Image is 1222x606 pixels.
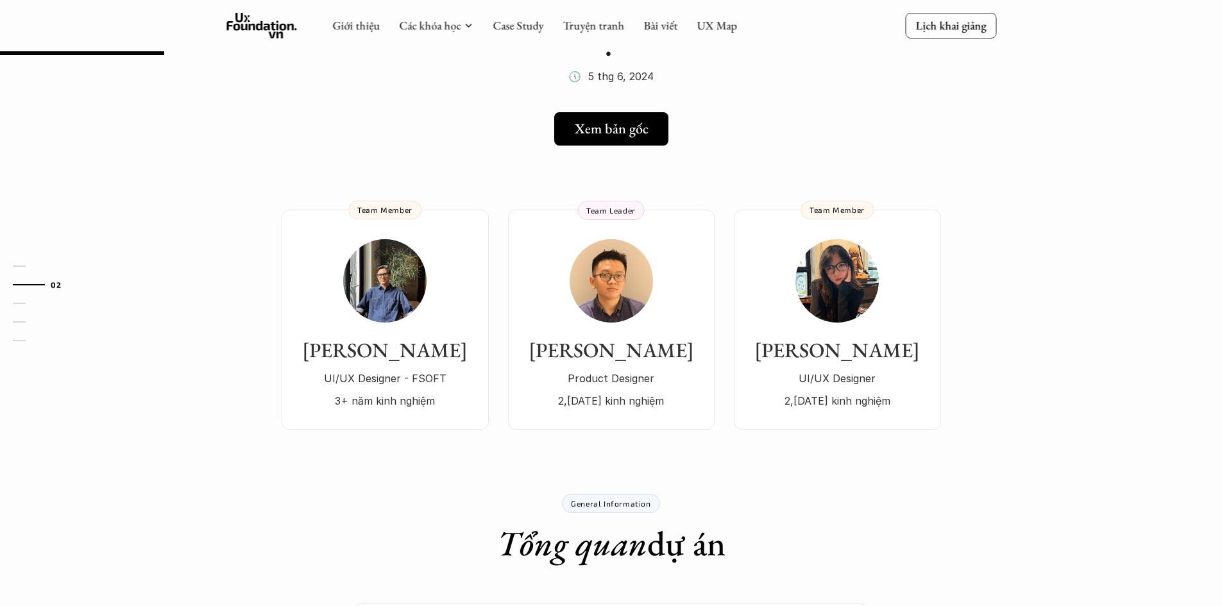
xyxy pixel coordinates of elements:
[294,391,476,410] p: 3+ năm kinh nghiệm
[563,18,624,33] a: Truyện tranh
[357,205,412,214] p: Team Member
[521,391,702,410] p: 2,[DATE] kinh nghiệm
[697,18,737,33] a: UX Map
[521,338,702,362] h3: [PERSON_NAME]
[294,369,476,388] p: UI/UX Designer - FSOFT
[575,121,649,137] h5: Xem bản gốc
[747,369,928,388] p: UI/UX Designer
[294,338,476,362] h3: [PERSON_NAME]
[332,18,380,33] a: Giới thiệu
[734,210,941,430] a: [PERSON_NAME]UI/UX Designer2,[DATE] kinh nghiệmTeam Member
[399,18,461,33] a: Các khóa học
[497,523,726,564] h1: dự án
[13,277,74,292] a: 02
[643,18,677,33] a: Bài viết
[915,18,986,33] p: Lịch khai giảng
[493,18,543,33] a: Case Study
[747,391,928,410] p: 2,[DATE] kinh nghiệm
[747,338,928,362] h3: [PERSON_NAME]
[51,280,61,289] strong: 02
[282,210,489,430] a: [PERSON_NAME]UI/UX Designer - FSOFT3+ năm kinh nghiệmTeam Member
[586,206,636,215] p: Team Leader
[568,67,654,86] p: 🕔 5 thg 6, 2024
[497,521,647,566] em: Tổng quan
[554,112,668,146] a: Xem bản gốc
[508,210,715,430] a: [PERSON_NAME]Product Designer2,[DATE] kinh nghiệmTeam Leader
[810,205,865,214] p: Team Member
[571,499,650,508] p: General Information
[521,369,702,388] p: Product Designer
[905,13,996,38] a: Lịch khai giảng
